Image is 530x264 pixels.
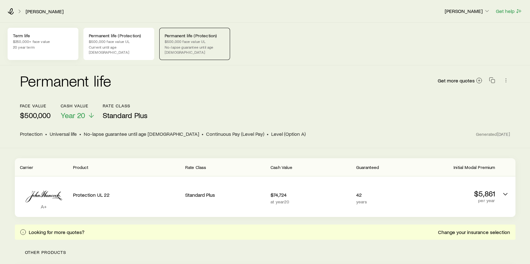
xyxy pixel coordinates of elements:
[438,229,510,235] a: Change your insurance selection
[61,111,85,120] span: Year 20
[185,192,265,198] p: Standard Plus
[454,165,495,170] span: Initial Modal Premium
[20,203,68,210] p: A+
[103,103,148,120] button: Rate ClassStandard Plus
[356,165,379,170] span: Guaranteed
[356,192,410,198] p: 42
[103,111,148,120] span: Standard Plus
[61,103,95,108] p: Cash Value
[8,28,78,60] a: Term life$250,000+ face value20 year term
[165,39,225,44] p: $500,000 face value UL
[185,165,206,170] span: Rate Class
[437,77,483,84] a: Get more quotes
[415,198,495,203] p: per year
[25,9,64,15] a: [PERSON_NAME]
[271,199,351,204] p: at year 20
[103,103,148,108] p: Rate Class
[206,131,264,137] span: Continuous Pay (Level Pay)
[20,103,51,108] p: face value
[159,28,230,60] a: Permanent life (Protection)$500,000 face value ULNo-lapse guarantee until age [DEMOGRAPHIC_DATA]
[271,165,292,170] span: Cash Value
[29,229,84,235] p: Looking for more quotes?
[61,103,95,120] button: Cash ValueYear 20
[79,131,81,137] span: •
[20,111,51,120] p: $500,000
[271,192,351,198] p: $74,724
[13,45,73,50] p: 20 year term
[444,8,490,15] button: [PERSON_NAME]
[13,33,73,38] p: Term life
[438,78,475,83] span: Get more quotes
[202,131,204,137] span: •
[271,131,306,137] span: Level (Option A)
[356,199,410,204] p: years
[267,131,269,137] span: •
[165,45,225,55] p: No-lapse guarantee until age [DEMOGRAPHIC_DATA]
[20,165,34,170] span: Carrier
[83,28,154,60] a: Permanent life (Protection)$500,000 face value ULCurrent until age [DEMOGRAPHIC_DATA]
[50,131,77,137] span: Universal life
[45,131,47,137] span: •
[20,73,112,88] h2: Permanent life
[165,33,225,38] p: Permanent life (Protection)
[20,131,43,137] span: Protection
[89,45,149,55] p: Current until age [DEMOGRAPHIC_DATA]
[15,158,515,217] div: Permanent quotes
[415,189,495,198] p: $5,861
[73,192,180,198] p: Protection UL 22
[496,8,522,15] button: Get help
[476,131,510,137] span: Generated
[445,8,490,14] p: [PERSON_NAME]
[84,131,199,137] span: No-lapse guarantee until age [DEMOGRAPHIC_DATA]
[73,165,88,170] span: Product
[89,39,149,44] p: $500,000 face value UL
[89,33,149,38] p: Permanent life (Protection)
[13,39,73,44] p: $250,000+ face value
[497,131,510,137] span: [DATE]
